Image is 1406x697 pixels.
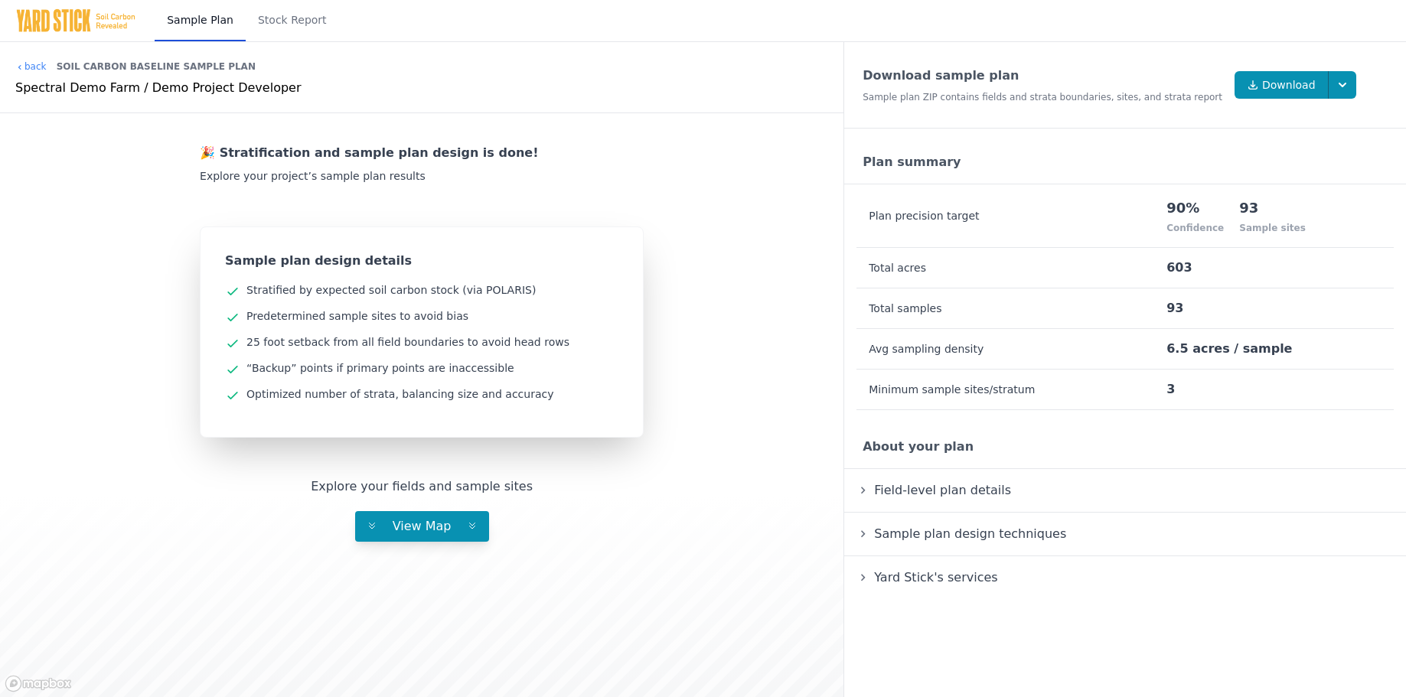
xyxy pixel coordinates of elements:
[856,370,1166,410] th: Minimum sample sites/stratum
[246,360,514,377] div: “Backup” points if primary points are inaccessible
[1166,370,1394,410] td: 3
[15,79,828,97] div: Spectral Demo Farm / Demo Project Developer
[856,248,1166,288] th: Total acres
[844,425,1406,469] div: About your plan
[15,8,136,33] img: Yard Stick Logo
[246,282,536,299] div: Stratified by expected soil carbon stock (via POLARIS)
[1235,71,1329,99] a: Download
[1166,329,1394,370] td: 6.5 acres / sample
[871,567,1000,588] span: Yard Stick's services
[380,519,464,533] span: View Map
[863,67,1222,85] div: Download sample plan
[246,386,553,403] div: Optimized number of strata, balancing size and accuracy
[844,141,1406,184] div: Plan summary
[200,168,644,184] div: Explore your project’s sample plan results
[311,477,533,496] div: Explore your fields and sample sites
[871,480,1014,500] span: Field-level plan details
[246,334,569,351] div: 25 foot setback from all field boundaries to avoid head rows
[856,288,1166,329] th: Total samples
[856,184,1166,248] th: Plan precision target
[856,568,1394,587] summary: Yard Stick's services
[863,91,1222,103] div: Sample plan ZIP contains fields and strata boundaries, sites, and strata report
[1166,197,1224,219] div: 90%
[871,523,1069,544] span: Sample plan design techniques
[200,144,644,162] div: 🎉 Stratification and sample plan design is done!
[355,511,489,542] button: View Map
[1166,222,1224,234] div: Confidence
[856,481,1394,500] summary: Field-level plan details
[246,308,468,325] div: Predetermined sample sites to avoid bias
[1166,288,1394,329] td: 93
[1166,248,1394,288] td: 603
[856,329,1166,370] th: Avg sampling density
[856,525,1394,543] summary: Sample plan design techniques
[225,252,618,270] div: Sample plan design details
[1239,197,1306,219] div: 93
[1239,222,1306,234] div: Sample sites
[57,54,256,79] div: Soil Carbon Baseline Sample Plan
[15,60,47,73] a: back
